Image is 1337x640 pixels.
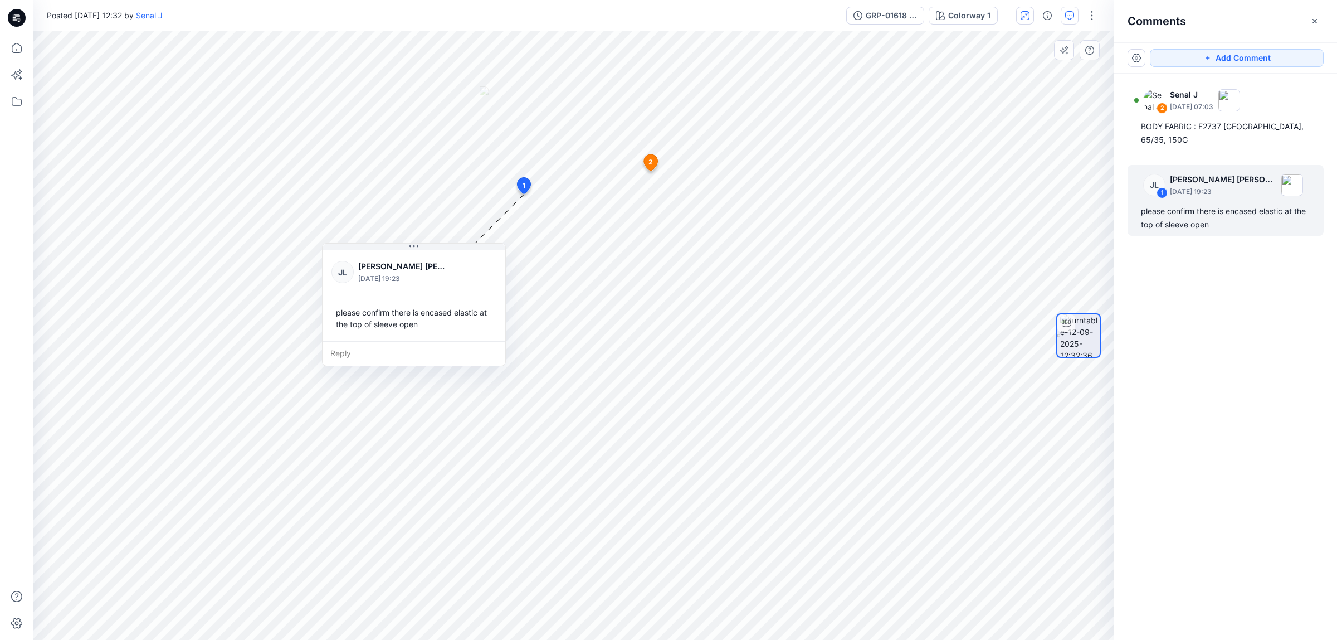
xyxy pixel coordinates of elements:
div: please confirm there is encased elastic at the top of sleeve open [331,302,496,334]
div: Reply [323,341,505,366]
p: [PERSON_NAME] [PERSON_NAME] [358,260,449,273]
div: please confirm there is encased elastic at the top of sleeve open [1141,205,1310,231]
div: Colorway 1 [948,9,990,22]
p: [DATE] 19:23 [358,273,449,284]
p: [DATE] 07:03 [1170,101,1213,113]
p: Senal J [1170,88,1213,101]
button: Colorway 1 [929,7,998,25]
button: GRP-01618 GATHERED NECK TEE + FLOWY SHORT_DEVELOPMENT [846,7,924,25]
a: Senal J [136,11,163,20]
button: Add Comment [1150,49,1324,67]
div: 1 [1157,187,1168,198]
img: Senal J [1143,89,1165,111]
div: JL [1143,174,1165,196]
div: 2 [1157,103,1168,114]
div: JL [331,261,354,283]
p: [PERSON_NAME] [PERSON_NAME] [1170,173,1276,186]
img: turntable-12-09-2025-12:32:36 [1060,314,1100,357]
span: Posted [DATE] 12:32 by [47,9,163,21]
h2: Comments [1128,14,1186,28]
span: 2 [648,157,653,167]
div: GRP-01618 GATHERED NECK TEE + FLOWY SHORT_DEVELOPMENT [866,9,917,22]
span: 1 [523,181,525,191]
button: Details [1038,7,1056,25]
div: BODY FABRIC : F2737 [GEOGRAPHIC_DATA], 65/35, 150G [1141,120,1310,147]
p: [DATE] 19:23 [1170,186,1276,197]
